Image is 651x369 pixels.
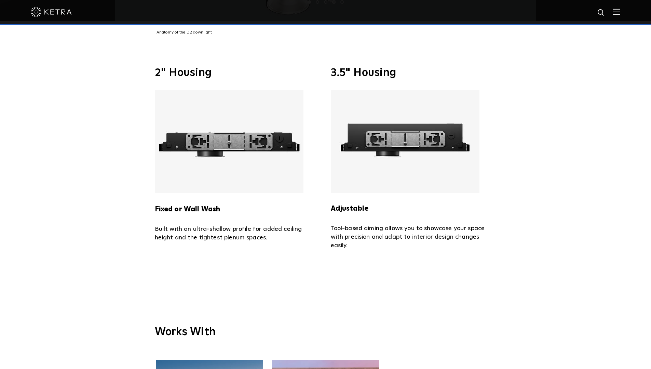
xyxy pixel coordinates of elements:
[613,9,620,15] img: Hamburger%20Nav.svg
[155,90,303,193] img: Ketra 2" Fixed or Wall Wash Housing with an ultra slim profile
[597,9,606,17] img: search icon
[155,325,497,344] h3: Works With
[150,29,505,37] div: Anatomy of the D2 downlight
[331,90,479,193] img: Ketra 3.5" Adjustable Housing with an ultra slim profile
[31,7,72,17] img: ketra-logo-2019-white
[155,206,220,213] strong: Fixed or Wall Wash
[331,67,497,78] h3: 3.5" Housing
[155,67,321,78] h3: 2" Housing
[155,225,321,242] p: Built with an ultra-shallow profile for added ceiling height and the tightest plenum spaces.
[331,224,497,250] p: Tool-based aiming allows you to showcase your space with precision and adapt to interior design c...
[331,205,369,212] strong: Adjustable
